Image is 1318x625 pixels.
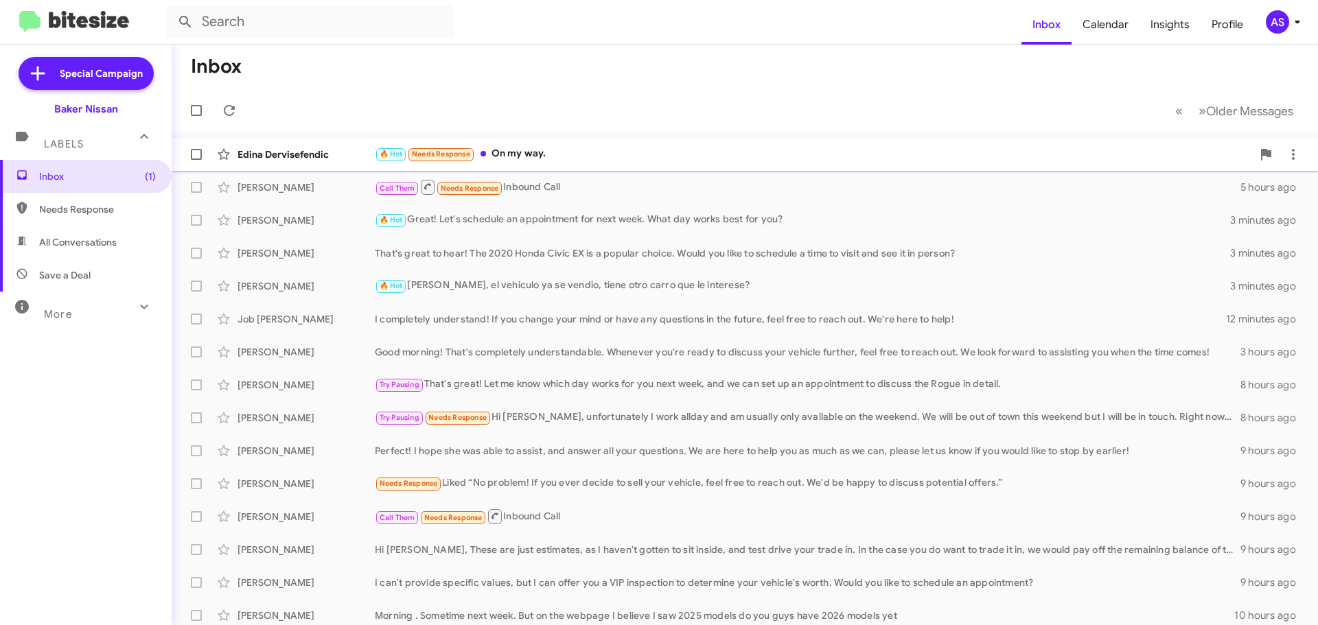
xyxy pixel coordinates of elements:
[380,215,403,224] span: 🔥 Hot
[412,150,470,158] span: Needs Response
[380,150,403,158] span: 🔥 Hot
[375,576,1240,589] div: I can't provide specific values, but I can offer you a VIP inspection to determine your vehicle's...
[375,146,1252,162] div: On my way.
[238,411,375,425] div: [PERSON_NAME]
[238,510,375,523] div: [PERSON_NAME]
[375,475,1240,491] div: Liked “No problem! If you ever decide to sell your vehicle, feel free to reach out. We'd be happy...
[380,184,415,193] span: Call Them
[375,444,1240,458] div: Perfect! I hope she was able to assist, and answer all your questions. We are here to help you as...
[44,138,84,150] span: Labels
[1168,97,1302,125] nav: Page navigation example
[380,513,415,522] span: Call Them
[1240,180,1307,194] div: 5 hours ago
[1140,5,1201,45] a: Insights
[375,609,1234,622] div: Morning . Sometime next week. But on the webpage I believe I saw 2025 models do you guys have 202...
[375,508,1240,525] div: Inbound Call
[1167,97,1191,125] button: Previous
[1266,10,1289,34] div: AS
[1240,411,1307,425] div: 8 hours ago
[380,479,438,488] span: Needs Response
[375,178,1240,196] div: Inbound Call
[1240,444,1307,458] div: 9 hours ago
[39,235,117,249] span: All Conversations
[1206,104,1293,119] span: Older Messages
[375,312,1226,326] div: I completely understand! If you change your mind or have any questions in the future, feel free t...
[1234,609,1307,622] div: 10 hours ago
[39,268,91,282] span: Save a Deal
[1240,510,1307,523] div: 9 hours ago
[380,281,403,290] span: 🔥 Hot
[238,148,375,161] div: Edina Dervisefendic
[39,169,156,183] span: Inbox
[375,410,1240,425] div: Hi [PERSON_NAME], unfortunately I work allday and am usually only available on the weekend. We wi...
[1230,246,1307,260] div: 3 minutes ago
[1240,543,1307,556] div: 9 hours ago
[238,279,375,293] div: [PERSON_NAME]
[1254,10,1303,34] button: AS
[375,246,1230,260] div: That's great to hear! The 2020 Honda Civic EX is a popular choice. Would you like to schedule a t...
[238,543,375,556] div: [PERSON_NAME]
[191,56,242,78] h1: Inbox
[1072,5,1140,45] a: Calendar
[380,413,419,422] span: Try Pausing
[1240,345,1307,359] div: 3 hours ago
[238,246,375,260] div: [PERSON_NAME]
[1199,102,1206,119] span: »
[380,380,419,389] span: Try Pausing
[428,413,487,422] span: Needs Response
[1201,5,1254,45] a: Profile
[375,543,1240,556] div: Hi [PERSON_NAME], These are just estimates, as I haven't gotten to sit inside, and test drive you...
[375,377,1240,392] div: That's great! Let me know which day works for you next week, and we can set up an appointment to ...
[375,212,1230,228] div: Great! Let's schedule an appointment for next week. What day works best for you?
[39,202,156,216] span: Needs Response
[1230,213,1307,227] div: 3 minutes ago
[44,308,72,320] span: More
[238,213,375,227] div: [PERSON_NAME]
[238,180,375,194] div: [PERSON_NAME]
[375,278,1230,294] div: [PERSON_NAME], el vehiculo ya se vendio, tiene otro carro que le interese?
[1240,576,1307,589] div: 9 hours ago
[441,184,499,193] span: Needs Response
[1226,312,1307,326] div: 12 minutes ago
[1190,97,1302,125] button: Next
[1175,102,1183,119] span: «
[166,5,454,38] input: Search
[375,345,1240,359] div: Good morning! That's completely understandable. Whenever you're ready to discuss your vehicle fur...
[1240,477,1307,491] div: 9 hours ago
[238,444,375,458] div: [PERSON_NAME]
[1240,378,1307,392] div: 8 hours ago
[238,576,375,589] div: [PERSON_NAME]
[145,169,156,183] span: (1)
[60,67,143,80] span: Special Campaign
[424,513,483,522] span: Needs Response
[1021,5,1072,45] a: Inbox
[19,57,154,90] a: Special Campaign
[54,102,118,116] div: Baker Nissan
[238,477,375,491] div: [PERSON_NAME]
[1230,279,1307,293] div: 3 minutes ago
[238,609,375,622] div: [PERSON_NAME]
[238,312,375,326] div: Job [PERSON_NAME]
[238,378,375,392] div: [PERSON_NAME]
[238,345,375,359] div: [PERSON_NAME]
